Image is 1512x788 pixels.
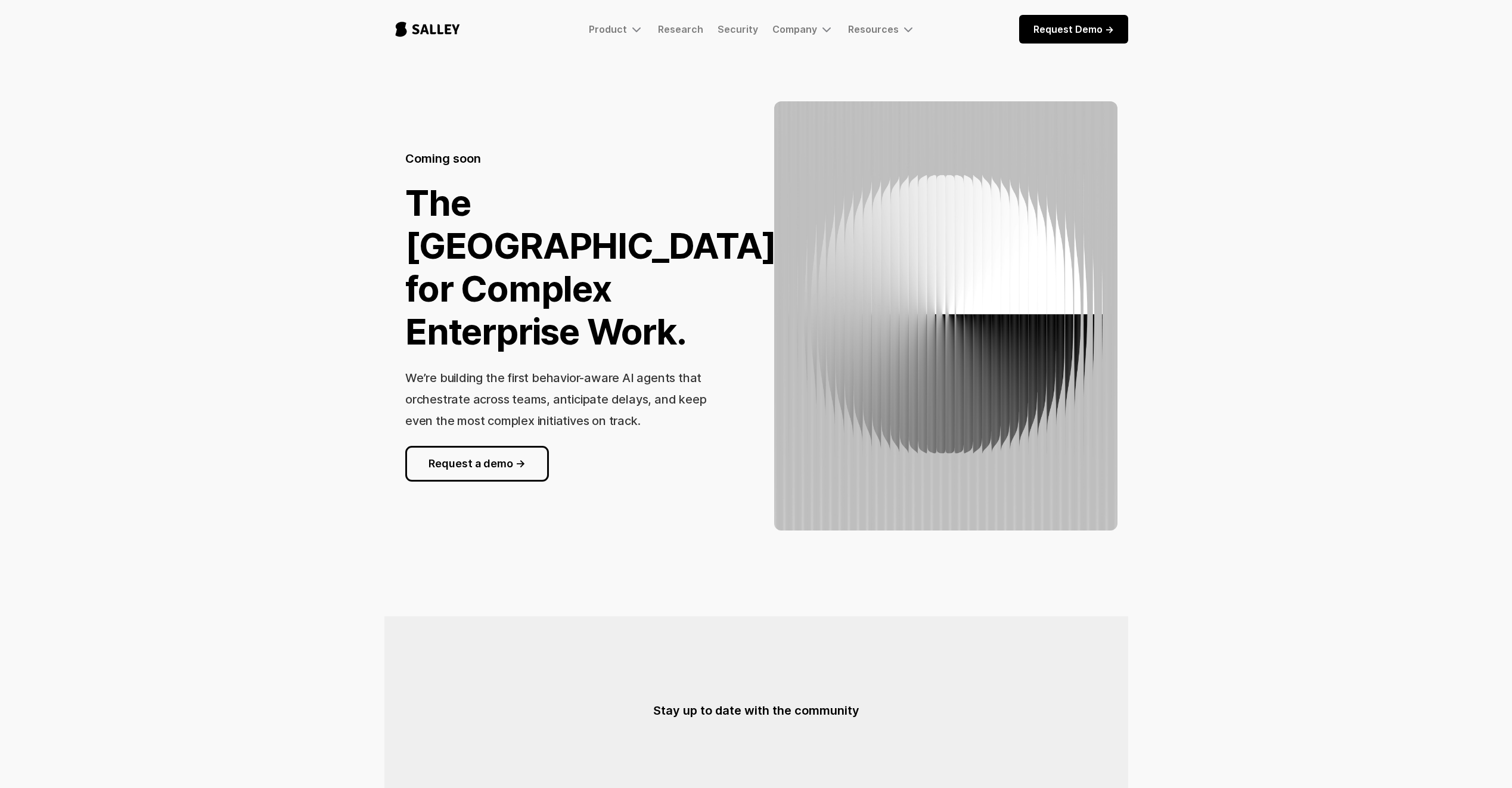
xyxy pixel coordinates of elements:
[772,22,834,36] div: Company
[405,371,706,428] h3: We’re building the first behavior-aware AI agents that orchestrate across teams, anticipate delay...
[772,23,817,35] div: Company
[848,22,915,36] div: Resources
[589,23,627,35] div: Product
[384,10,471,49] a: home
[658,23,703,35] a: Research
[405,181,777,353] h1: The [GEOGRAPHIC_DATA] for Complex Enterprise Work.
[589,22,644,36] div: Product
[405,446,549,482] a: Request a demo ->
[405,150,481,167] h5: Coming soon
[718,23,758,35] a: Security
[653,702,859,719] h5: Stay up to date with the community
[1019,15,1128,44] a: Request Demo ->
[848,23,899,35] div: Resources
